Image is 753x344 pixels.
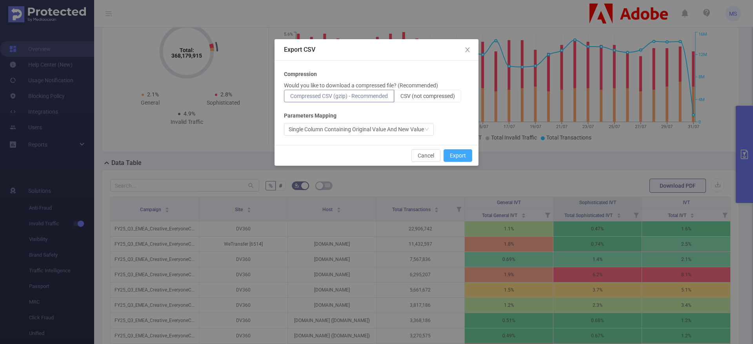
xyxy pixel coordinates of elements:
[424,127,429,132] i: icon: down
[464,47,471,53] i: icon: close
[457,39,478,61] button: Close
[284,112,336,120] b: Parameters Mapping
[289,123,424,135] div: Single Column Containing Original Value And New Value
[284,45,469,54] div: Export CSV
[411,149,440,162] button: Cancel
[290,93,388,99] span: Compressed CSV (gzip) - Recommended
[284,70,317,78] b: Compression
[444,149,472,162] button: Export
[284,81,438,90] p: Would you like to download a compressed file? (Recommended)
[400,93,455,99] span: CSV (not compressed)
